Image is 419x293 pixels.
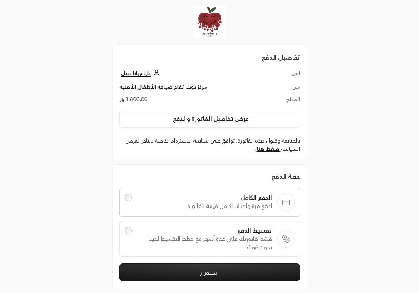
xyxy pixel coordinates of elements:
label: بالمتابعة وقبول هذه الفاتورة، توافق على سياسة الاسترداد الخاصة بالتاجر. لعرض السياسة . [119,137,300,153]
a: اضغط هنا [257,145,281,152]
td: مركز توت تفاح ضيافة الأطفال الأهلية [119,83,275,95]
span: نايا وبانا نبيل [121,70,151,77]
input: تقسيط الدفعقسّم فاتورتك على عدة أشهر مع خطط التقسيط لدينا بدون فوائد [125,227,132,234]
input: الدفع الكاملادفع مرة واحدة، لكامل قيمة الفاتورة [125,194,132,201]
h2: تفاصيل الدفع [119,52,300,62]
td: الى [275,69,300,83]
td: 3,600.00 [119,95,275,103]
button: عرض تفاصيل الفاتورة والدفع [119,110,300,128]
span: تقسيط الدفع [137,226,272,235]
span: قسّم فاتورتك على عدة أشهر مع خطط التقسيط لدينا بدون فوائد [137,235,272,251]
button: استمرار [119,263,300,281]
div: خطة الدفع [119,171,300,181]
img: Company Logo [193,5,226,38]
span: الدفع الكامل [137,193,272,202]
a: نايا وبانا نبيل [119,70,161,76]
td: المبلغ [275,95,300,103]
span: ادفع مرة واحدة، لكامل قيمة الفاتورة [137,202,272,210]
td: من [275,83,300,95]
